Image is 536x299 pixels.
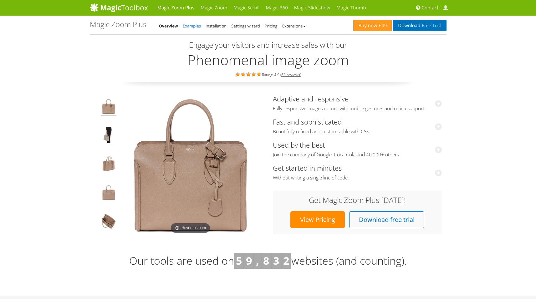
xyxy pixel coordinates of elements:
b: , [256,253,259,268]
a: Adaptive and responsiveFully responsive image zoomer with mobile gestures and retina support. [273,94,442,112]
span: Free Trial [420,23,441,28]
b: 2 [283,253,289,268]
a: Extensions [282,23,306,29]
a: View Pricing [290,211,345,228]
b: 8 [263,253,269,268]
a: 63 reviews [281,72,300,77]
img: MagicToolbox.com - Image tools for your website [90,3,148,12]
img: Magic Zoom Plus Demo [120,95,261,235]
a: Installation [206,23,227,29]
a: Pricing [265,23,278,29]
span: Beautifully refined and customizable with CSS [273,129,442,135]
a: Examples [183,23,201,29]
a: Settings wizard [231,23,260,29]
span: Contact [422,5,439,11]
span: Fully responsive image zoomer with mobile gestures and retina support. [273,105,442,112]
b: 3 [273,253,279,268]
h1: Magic Zoom Plus [90,20,146,28]
div: Rating: 4.9 ( ) [90,71,447,78]
b: 5 [236,253,242,268]
a: Magic Zoom Plus DemoHover to zoom [120,95,261,235]
a: Used by the bestJoin the company of Google, Coca-Cola and 40,000+ others [273,140,442,158]
h2: Phenomenal image zoom [90,52,447,68]
img: Hover image zoom example [101,185,116,202]
h3: Get Magic Zoom Plus [DATE]! [279,196,436,204]
a: Download free trial [349,211,424,228]
span: £49 [377,23,387,28]
img: JavaScript image zoom example [101,127,116,145]
img: JavaScript zoom tool example [101,213,116,231]
a: Buy now£49 [353,20,392,31]
a: Fast and sophisticatedBeautifully refined and customizable with CSS [273,117,442,135]
a: Overview [159,23,178,29]
img: Product image zoom example [101,99,116,116]
span: Without writing a single line of code. [273,175,442,181]
b: 9 [246,253,252,268]
span: Join the company of Google, Coca-Cola and 40,000+ others [273,152,442,158]
img: jQuery image zoom example [101,156,116,174]
a: DownloadFree Trial [393,20,446,31]
h3: Engage your visitors and increase sales with our [91,41,445,49]
h3: Our tools are used on websites (and counting). [90,253,447,269]
a: Get started in minutesWithout writing a single line of code. [273,163,442,181]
